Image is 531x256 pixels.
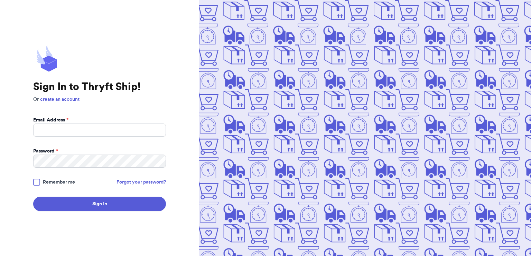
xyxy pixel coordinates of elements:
[33,148,58,155] label: Password
[33,81,166,93] h1: Sign In to Thryft Ship!
[43,179,75,186] span: Remember me
[33,96,166,103] p: Or
[117,179,166,186] a: Forgot your password?
[33,117,68,124] label: Email Address
[33,197,166,211] button: Sign In
[40,97,80,102] a: create an account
